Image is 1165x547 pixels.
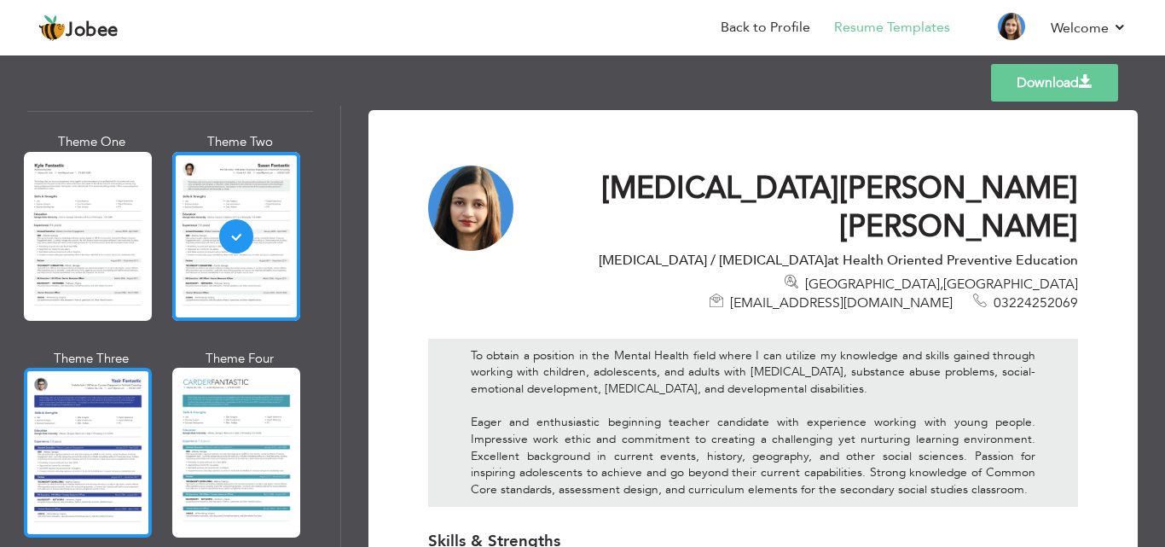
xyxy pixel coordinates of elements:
span: [EMAIL_ADDRESS][DOMAIN_NAME] [730,294,953,312]
a: Back to Profile [721,18,810,38]
div: Theme One [27,133,155,151]
h1: [MEDICAL_DATA][PERSON_NAME] [PERSON_NAME] [541,170,1078,247]
div: Theme Four [176,350,304,368]
span: [GEOGRAPHIC_DATA] [GEOGRAPHIC_DATA] [805,275,1078,294]
a: Jobee [38,15,119,42]
img: jobee.io [38,15,66,42]
span: , [940,275,943,294]
span: 03224252069 [994,294,1078,312]
a: Resume Templates [834,18,950,38]
div: [MEDICAL_DATA] / [MEDICAL_DATA] [541,251,1078,270]
span: at Health Oriented Preventive Education [827,251,1078,270]
a: Welcome [1051,18,1127,38]
span: Jobee [66,21,119,40]
div: To obtain a position in the Mental Health field where I can utilize my knowledge and skills gaine... [428,339,1078,507]
div: Theme Three [27,350,155,368]
a: Download [991,64,1118,102]
div: Theme Two [176,133,304,151]
img: Profile Img [998,13,1025,40]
